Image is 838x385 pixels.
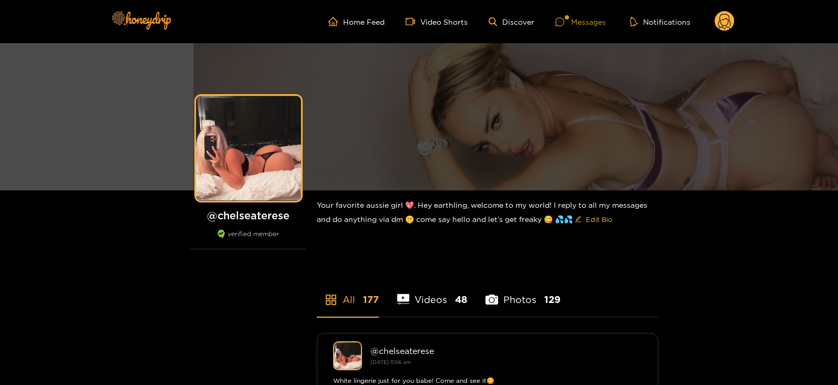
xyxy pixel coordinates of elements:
li: Photos [485,269,561,317]
span: appstore [325,293,337,306]
a: Home Feed [328,17,385,26]
span: video-camera [406,17,420,26]
img: chelseaterese [333,341,362,370]
div: Messages [555,16,606,28]
span: edit [575,216,582,224]
a: Discover [489,17,534,26]
span: 177 [363,293,379,306]
span: 129 [544,293,561,306]
h1: @ chelseaterese [191,209,306,222]
div: @ chelseaterese [370,346,642,356]
a: Video Shorts [406,17,468,26]
div: Your favorite aussie girl 💖. Hey earthling, welcome to my world! I reply to all my messages and d... [317,190,658,236]
li: All [317,269,379,317]
span: 48 [455,293,467,306]
button: Notifications [627,16,694,27]
span: home [328,17,343,26]
span: Edit Bio [586,214,612,225]
small: [DATE] 11:06 am [370,359,411,365]
li: Videos [397,269,468,317]
button: editEdit Bio [573,211,614,228]
div: verified member [191,230,306,249]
